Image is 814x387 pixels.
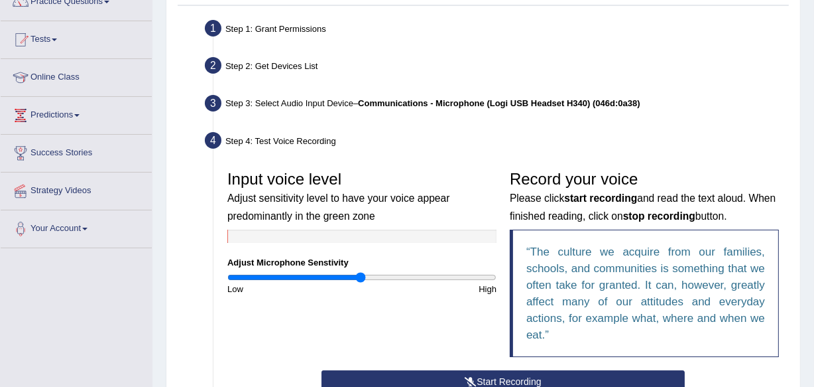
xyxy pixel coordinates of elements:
label: Adjust Microphone Senstivity [227,256,349,269]
div: Step 3: Select Audio Input Device [199,91,794,120]
b: stop recording [623,210,695,222]
a: Your Account [1,210,152,244]
div: Step 2: Get Devices List [199,53,794,82]
a: Strategy Videos [1,173,152,206]
small: Adjust sensitivity level to have your voice appear predominantly in the green zone [227,193,449,221]
b: Communications - Microphone (Logi USB Headset H340) (046d:0a38) [358,98,640,108]
b: start recording [564,193,637,204]
q: The culture we acquire from our families, schools, and communities is something that we often tak... [526,246,765,341]
div: Low [221,283,362,295]
a: Predictions [1,97,152,130]
span: – [353,98,640,108]
a: Tests [1,21,152,54]
div: Step 1: Grant Permissions [199,16,794,45]
div: High [362,283,503,295]
div: Step 4: Test Voice Recording [199,128,794,157]
a: Success Stories [1,135,152,168]
small: Please click and read the text aloud. When finished reading, click on button. [510,193,776,221]
h3: Record your voice [510,171,779,223]
h3: Input voice level [227,171,496,223]
a: Online Class [1,59,152,92]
